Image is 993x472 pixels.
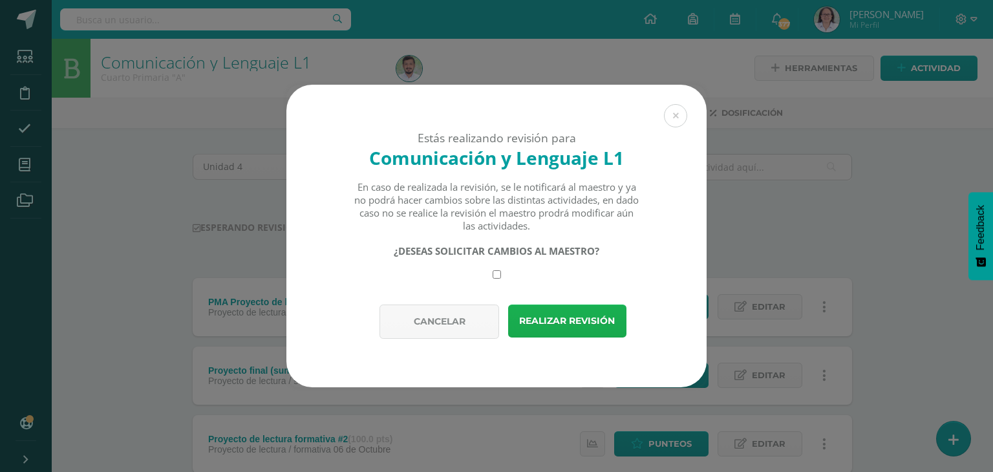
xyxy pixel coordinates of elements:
[309,130,684,145] div: Estás realizando revisión para
[493,270,501,279] input: Require changes
[975,205,987,250] span: Feedback
[379,305,499,339] button: Cancelar
[968,192,993,280] button: Feedback - Mostrar encuesta
[354,180,640,232] div: En caso de realizada la revisión, se le notificará al maestro y ya no podrá hacer cambios sobre l...
[369,145,624,170] strong: Comunicación y Lenguaje L1
[664,104,687,127] button: Close (Esc)
[508,305,626,338] button: Realizar revisión
[394,244,599,257] strong: ¿DESEAS SOLICITAR CAMBIOS AL MAESTRO?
